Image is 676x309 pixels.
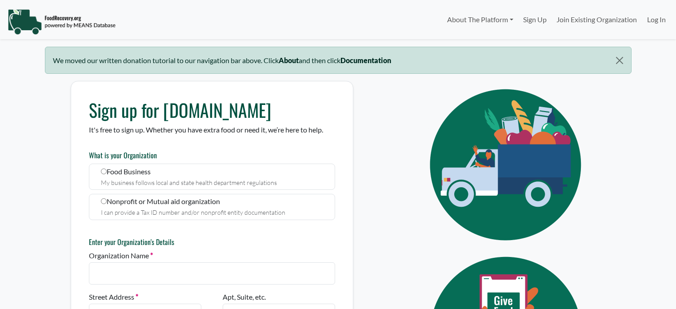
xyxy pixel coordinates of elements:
img: Eye Icon [410,81,605,249]
label: Apt, Suite, etc. [223,292,266,302]
a: Log In [642,11,671,28]
a: Join Existing Organization [552,11,642,28]
input: Food Business My business follows local and state health department regulations [101,169,107,174]
label: Food Business [89,164,335,190]
div: We moved our written donation tutorial to our navigation bar above. Click and then click [45,47,632,74]
b: Documentation [340,56,391,64]
h1: Sign up for [DOMAIN_NAME] [89,99,335,120]
label: Nonprofit or Mutual aid organization [89,194,335,220]
a: About The Platform [442,11,518,28]
input: Nonprofit or Mutual aid organization I can provide a Tax ID number and/or nonprofit entity docume... [101,198,107,204]
button: Close [608,47,631,74]
label: Street Address [89,292,138,302]
b: About [279,56,299,64]
h6: Enter your Organization's Details [89,238,335,246]
small: I can provide a Tax ID number and/or nonprofit entity documentation [101,209,285,216]
a: Sign Up [518,11,552,28]
small: My business follows local and state health department regulations [101,179,277,186]
img: NavigationLogo_FoodRecovery-91c16205cd0af1ed486a0f1a7774a6544ea792ac00100771e7dd3ec7c0e58e41.png [8,8,116,35]
label: Organization Name [89,250,153,261]
h6: What is your Organization [89,151,335,160]
p: It's free to sign up. Whether you have extra food or need it, we’re here to help. [89,124,335,135]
